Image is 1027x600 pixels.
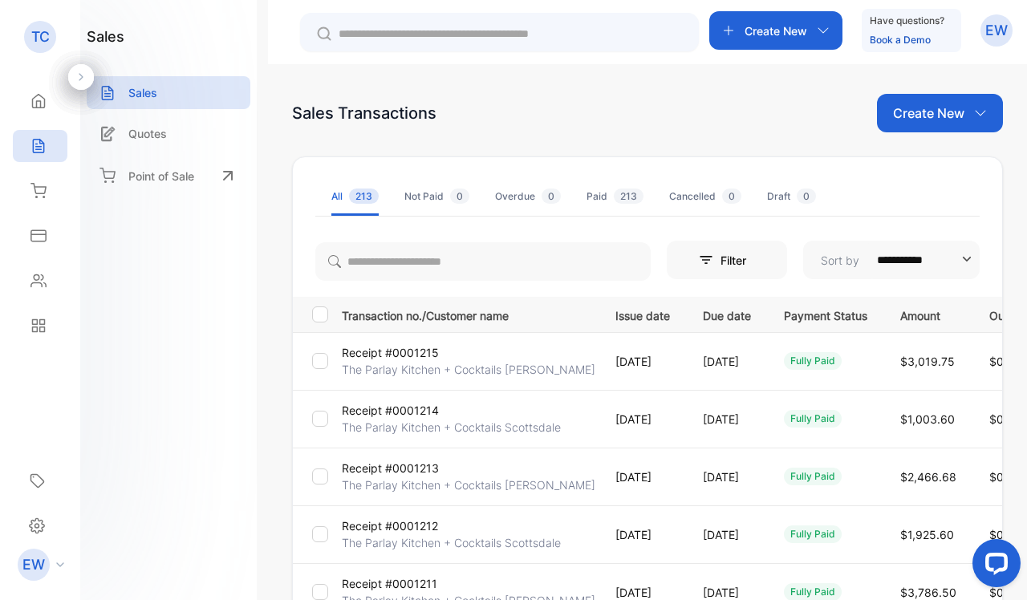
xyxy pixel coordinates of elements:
div: fully paid [784,468,842,485]
span: 213 [349,189,379,204]
p: Receipt #0001214 [342,402,439,419]
div: Sales Transactions [292,101,436,125]
span: $0.00 [989,528,1021,541]
button: Create New [877,94,1003,132]
p: The Parlay Kitchen + Cocktails Scottsdale [342,419,561,436]
p: The Parlay Kitchen + Cocktails [PERSON_NAME] [342,476,595,493]
p: Receipt #0001213 [342,460,439,476]
p: [DATE] [615,353,670,370]
p: Sort by [821,252,859,269]
a: Book a Demo [870,34,931,46]
span: 213 [614,189,643,204]
a: Sales [87,76,250,109]
p: [DATE] [703,468,751,485]
p: TC [31,26,50,47]
span: 0 [722,189,741,204]
p: Point of Sale [128,168,194,184]
p: The Parlay Kitchen + Cocktails Scottsdale [342,534,561,551]
a: Quotes [87,117,250,150]
p: Sales [128,84,157,101]
span: 0 [450,189,469,204]
p: Receipt #0001212 [342,517,438,534]
p: Receipt #0001215 [342,344,439,361]
div: Overdue [495,189,561,204]
p: [DATE] [615,526,670,543]
p: Amount [900,304,956,324]
span: $1,003.60 [900,412,955,426]
span: $3,019.75 [900,355,955,368]
div: Draft [767,189,816,204]
span: $0.00 [989,412,1021,426]
div: All [331,189,379,204]
span: $1,925.60 [900,528,954,541]
button: Create New [709,11,842,50]
span: $3,786.50 [900,586,956,599]
span: $2,466.68 [900,470,956,484]
span: 0 [542,189,561,204]
p: Issue date [615,304,670,324]
p: [DATE] [615,411,670,428]
p: Have questions? [870,13,944,29]
p: Create New [745,22,807,39]
span: 0 [797,189,816,204]
button: EW [980,11,1013,50]
span: $0.00 [989,470,1021,484]
button: Sort by [803,241,980,279]
div: Not Paid [404,189,469,204]
div: fully paid [784,410,842,428]
p: [DATE] [615,468,670,485]
p: Due date [703,304,751,324]
p: Create New [893,103,964,123]
div: Cancelled [669,189,741,204]
p: [DATE] [703,353,751,370]
p: [DATE] [703,526,751,543]
div: Paid [587,189,643,204]
p: EW [985,20,1008,41]
p: The Parlay Kitchen + Cocktails [PERSON_NAME] [342,361,595,378]
p: EW [22,554,45,575]
iframe: LiveChat chat widget [960,533,1027,600]
a: Point of Sale [87,158,250,193]
p: Quotes [128,125,167,142]
div: fully paid [784,525,842,543]
p: Receipt #0001211 [342,575,437,592]
h1: sales [87,26,124,47]
p: Payment Status [784,304,867,324]
p: [DATE] [703,411,751,428]
p: Transaction no./Customer name [342,304,595,324]
div: fully paid [784,352,842,370]
span: $0.00 [989,355,1021,368]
